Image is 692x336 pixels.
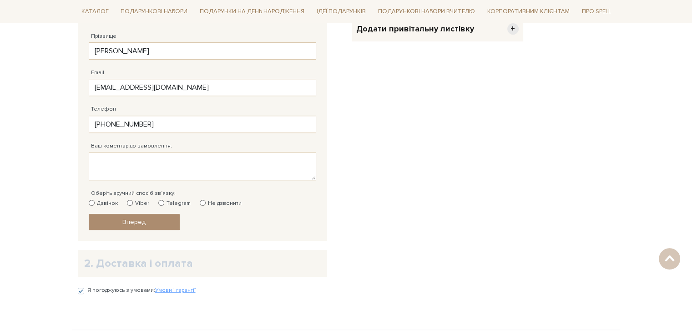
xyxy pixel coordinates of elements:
input: Не дзвонити [200,200,206,206]
a: Умови і гарантії [155,287,196,294]
input: Дзвінок [89,200,95,206]
input: Telegram [158,200,164,206]
a: Подарункові набори [117,5,191,19]
label: Не дзвонити [200,199,242,208]
a: Подарункові набори Вчителю [374,4,479,19]
label: Прізвище [91,32,116,41]
a: Корпоративним клієнтам [484,5,573,19]
span: Вперед [122,218,146,226]
label: Viber [127,199,149,208]
span: + [507,23,519,35]
label: Telegram [158,199,191,208]
label: Телефон [91,105,116,113]
label: Email [91,69,104,77]
h2: 2. Доставка і оплата [84,256,321,270]
span: Додати привітальну листівку [356,24,474,34]
a: Каталог [78,5,112,19]
a: Подарунки на День народження [196,5,308,19]
a: Ідеї подарунків [313,5,369,19]
label: Дзвінок [89,199,118,208]
label: Ваш коментар до замовлення. [91,142,172,150]
a: Про Spell [578,5,614,19]
input: Viber [127,200,133,206]
label: Я погоджуюсь з умовами: [87,286,196,295]
label: Оберіть зручний спосіб зв`язку: [91,189,176,198]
